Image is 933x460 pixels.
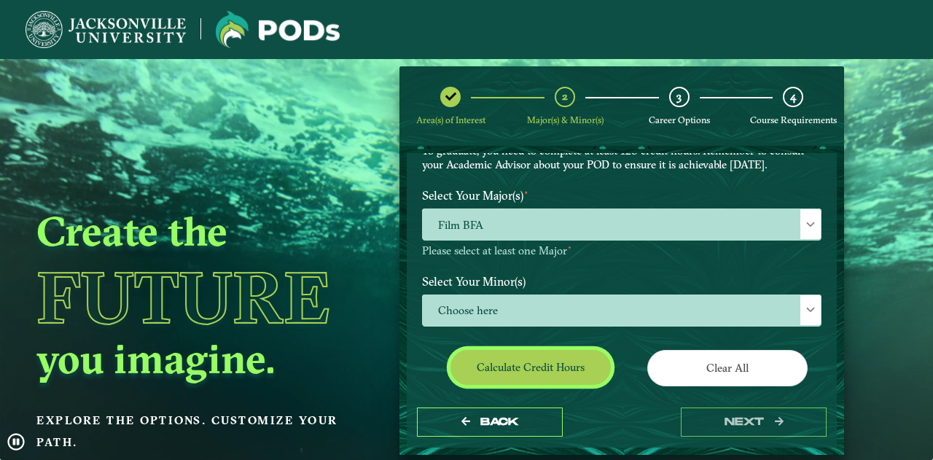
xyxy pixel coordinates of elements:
span: Back [480,416,519,428]
button: Calculate credit hours [450,350,611,384]
p: Explore the options. Customize your path. [36,410,364,453]
button: Clear All [647,350,808,386]
h2: you imagine. [36,333,364,384]
span: Choose here [423,295,821,327]
h2: Create the [36,206,364,257]
sup: ⋆ [523,187,529,198]
label: Select Your Major(s) [411,182,832,209]
button: next [681,408,827,437]
span: Film BFA [423,209,821,241]
span: Major(s) & Minor(s) [527,114,604,125]
span: 4 [790,90,796,104]
span: Area(s) of Interest [416,114,485,125]
p: Please select at least one Major [422,244,821,258]
img: Jacksonville University logo [216,11,340,48]
span: Course Requirements [750,114,837,125]
span: Career Options [649,114,710,125]
label: Select Your Minor(s) [411,268,832,295]
h1: Future [36,262,364,333]
img: Jacksonville University logo [26,11,186,48]
button: Back [417,408,563,437]
sup: ⋆ [567,242,572,252]
span: 3 [676,90,682,104]
span: 2 [562,90,568,104]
